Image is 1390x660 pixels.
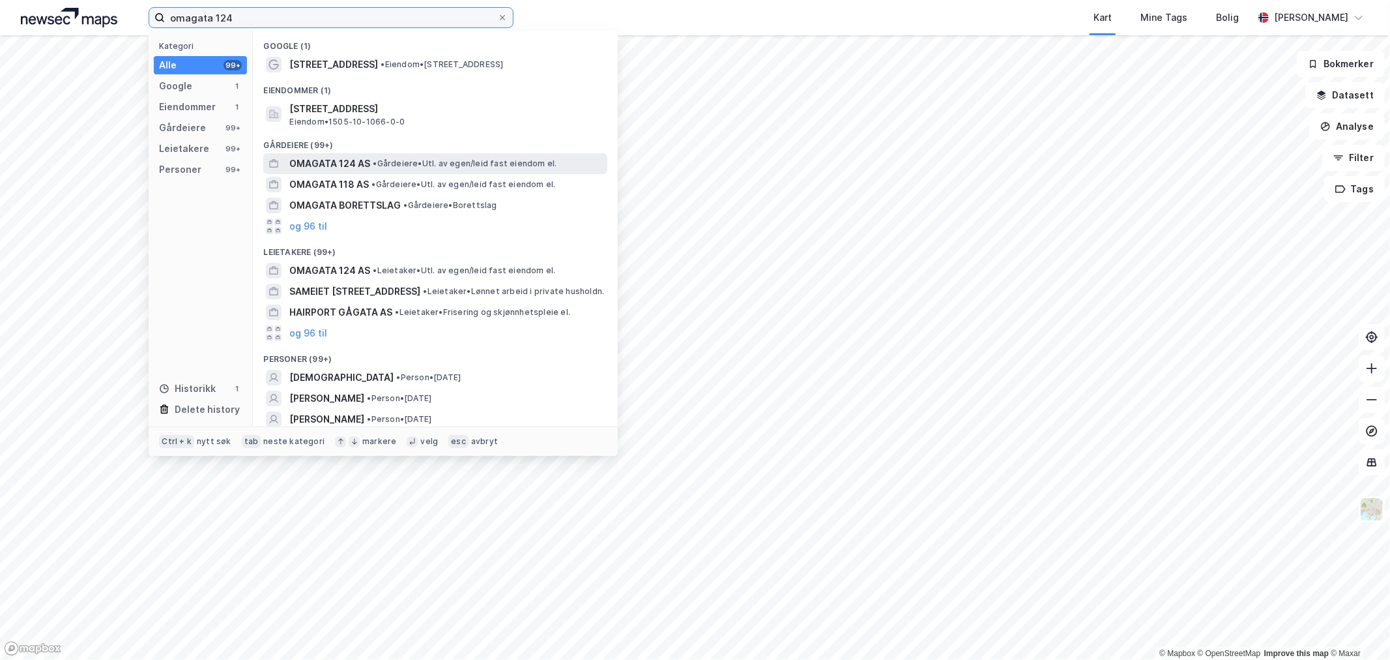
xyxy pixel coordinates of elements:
[381,59,503,70] span: Eiendom • [STREET_ADDRESS]
[159,99,216,115] div: Eiendommer
[367,393,371,403] span: •
[263,436,325,447] div: neste kategori
[289,101,602,117] span: [STREET_ADDRESS]
[1309,113,1385,140] button: Analyse
[371,179,555,190] span: Gårdeiere • Utl. av egen/leid fast eiendom el.
[1198,649,1261,658] a: OpenStreetMap
[224,164,242,175] div: 99+
[1297,51,1385,77] button: Bokmerker
[1159,649,1195,658] a: Mapbox
[403,200,407,210] span: •
[395,307,399,317] span: •
[289,370,394,385] span: [DEMOGRAPHIC_DATA]
[253,75,618,98] div: Eiendommer (1)
[395,307,570,318] span: Leietaker • Frisering og skjønnhetspleie el.
[289,117,405,127] span: Eiendom • 1505-10-1066-0-0
[396,372,400,382] span: •
[159,41,247,51] div: Kategori
[289,284,420,299] span: SAMEIET [STREET_ADDRESS]
[1324,176,1385,202] button: Tags
[289,177,369,192] span: OMAGATA 118 AS
[231,383,242,394] div: 1
[471,436,498,447] div: avbryt
[373,158,557,169] span: Gårdeiere • Utl. av egen/leid fast eiendom el.
[21,8,117,27] img: logo.a4113a55bc3d86da70a041830d287a7e.svg
[423,286,427,296] span: •
[1325,597,1390,660] div: Kontrollprogram for chat
[396,372,461,383] span: Person • [DATE]
[242,435,261,448] div: tab
[175,402,240,417] div: Delete history
[253,130,618,153] div: Gårdeiere (99+)
[159,57,177,73] div: Alle
[159,78,192,94] div: Google
[224,123,242,133] div: 99+
[448,435,469,448] div: esc
[403,200,497,211] span: Gårdeiere • Borettslag
[373,265,377,275] span: •
[197,436,231,447] div: nytt søk
[159,162,201,177] div: Personer
[253,31,618,54] div: Google (1)
[1305,82,1385,108] button: Datasett
[253,237,618,260] div: Leietakere (99+)
[1093,10,1112,25] div: Kart
[381,59,384,69] span: •
[1216,10,1239,25] div: Bolig
[289,325,327,341] button: og 96 til
[4,641,61,656] a: Mapbox homepage
[373,158,377,168] span: •
[289,198,401,213] span: OMAGATA BORETTSLAG
[159,381,216,397] div: Historikk
[1325,597,1390,660] iframe: Chat Widget
[423,286,604,297] span: Leietaker • Lønnet arbeid i private husholdn.
[289,305,392,320] span: HAIRPORT GÅGATA AS
[159,120,206,136] div: Gårdeiere
[289,412,364,427] span: [PERSON_NAME]
[371,179,375,189] span: •
[231,81,242,91] div: 1
[159,141,209,157] div: Leietakere
[362,436,396,447] div: markere
[289,263,370,278] span: OMAGATA 124 AS
[367,414,431,425] span: Person • [DATE]
[165,8,497,27] input: Søk på adresse, matrikkel, gårdeiere, leietakere eller personer
[1264,649,1329,658] a: Improve this map
[1274,10,1348,25] div: [PERSON_NAME]
[1322,145,1385,171] button: Filter
[420,436,438,447] div: velg
[289,218,327,234] button: og 96 til
[159,435,194,448] div: Ctrl + k
[224,143,242,154] div: 99+
[373,265,555,276] span: Leietaker • Utl. av egen/leid fast eiendom el.
[1140,10,1187,25] div: Mine Tags
[224,60,242,70] div: 99+
[367,393,431,404] span: Person • [DATE]
[231,102,242,112] div: 1
[1359,497,1384,522] img: Z
[253,344,618,367] div: Personer (99+)
[367,414,371,424] span: •
[289,156,370,172] span: OMAGATA 124 AS
[289,57,378,72] span: [STREET_ADDRESS]
[289,391,364,406] span: [PERSON_NAME]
